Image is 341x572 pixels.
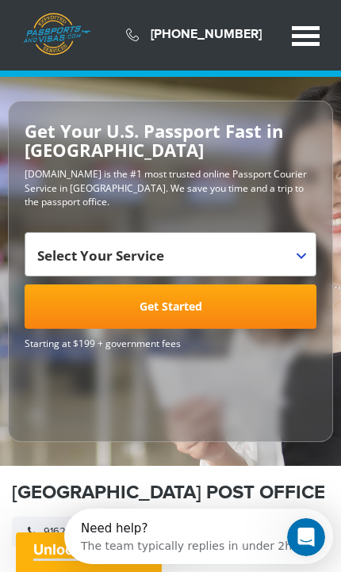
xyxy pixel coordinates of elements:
span: Select Your Service [37,246,164,265]
iframe: Intercom live chat [287,518,325,556]
h1: [GEOGRAPHIC_DATA] POST OFFICE [12,482,329,505]
span: Unlock 10% Off! [33,541,144,558]
a: Passports & [DOMAIN_NAME] [23,13,90,64]
div: | [12,517,233,548]
div: Unlock 10% Off! [16,532,162,572]
p: [DOMAIN_NAME] is the #1 most trusted online Passport Courier Service in [GEOGRAPHIC_DATA]. We sav... [25,167,316,208]
div: Need help? [17,13,228,26]
h2: Get Your U.S. Passport Fast in [GEOGRAPHIC_DATA] [25,121,316,159]
a: Get Started [25,284,316,329]
span: Select Your Service [37,238,300,283]
a: [PHONE_NUMBER] [151,27,262,42]
iframe: Intercom live chat discovery launcher [64,509,333,564]
div: The team typically replies in under 2h [17,26,228,43]
span: Starting at $199 + government fees [25,337,316,350]
span: 9162623107 [20,525,99,538]
iframe: Customer reviews powered by Trustpilot [25,358,144,437]
span: Select Your Service [25,232,316,276]
div: Open Intercom Messenger [6,6,274,50]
